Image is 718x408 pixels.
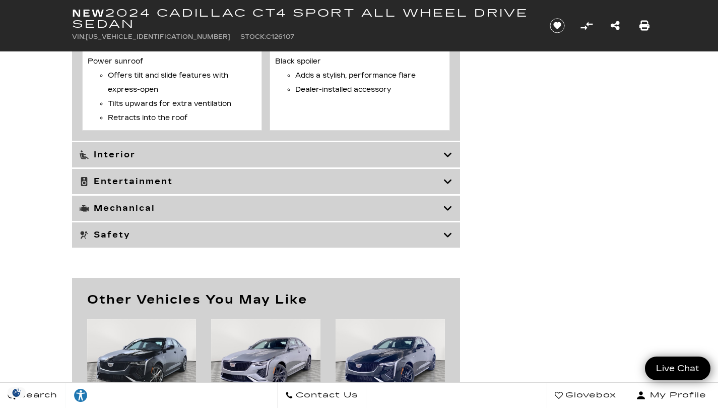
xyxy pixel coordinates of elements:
a: Glovebox [547,383,624,408]
a: Print this New 2024 Cadillac CT4 Sport All Wheel Drive Sedan [639,19,649,33]
span: Live Chat [651,363,704,374]
li: Black spoiler [270,49,450,131]
img: 2025 Cadillac CT4 Sport [211,319,320,401]
li: Retracts into the roof [108,111,257,125]
a: Live Chat [645,357,710,380]
h3: Mechanical [80,203,443,213]
a: Explore your accessibility options [66,383,96,408]
span: Stock: [240,33,266,40]
span: Search [16,388,57,402]
button: Open user profile menu [624,383,718,408]
div: Explore your accessibility options [66,388,96,403]
img: Opt-Out Icon [5,387,28,398]
li: Dealer-installed accessory [295,83,444,97]
span: C126107 [266,33,294,40]
li: Power sunroof [82,49,263,131]
li: Offers tilt and slide features with express-open [108,69,257,97]
section: Click to Open Cookie Consent Modal [5,387,28,398]
span: My Profile [646,388,706,402]
img: 2024 Cadillac CT4 Sport [87,319,197,401]
a: Share this New 2024 Cadillac CT4 Sport All Wheel Drive Sedan [611,19,620,33]
button: Compare Vehicle [579,18,594,33]
a: Contact Us [277,383,366,408]
li: Adds a stylish, performance flare [295,69,444,83]
h3: Entertainment [80,177,443,187]
span: Contact Us [293,388,358,402]
span: VIN: [72,33,86,40]
img: 2025 Cadillac CT4 Sport [336,319,445,401]
li: Tilts upwards for extra ventilation [108,97,257,111]
strong: New [72,7,105,19]
button: Save vehicle [546,18,568,34]
h2: Other Vehicles You May Like [87,293,445,306]
h3: Safety [80,230,443,240]
span: [US_VEHICLE_IDENTIFICATION_NUMBER] [86,33,230,40]
h3: Interior [80,150,443,160]
span: Glovebox [563,388,616,402]
h1: 2024 Cadillac CT4 Sport All Wheel Drive Sedan [72,8,533,30]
